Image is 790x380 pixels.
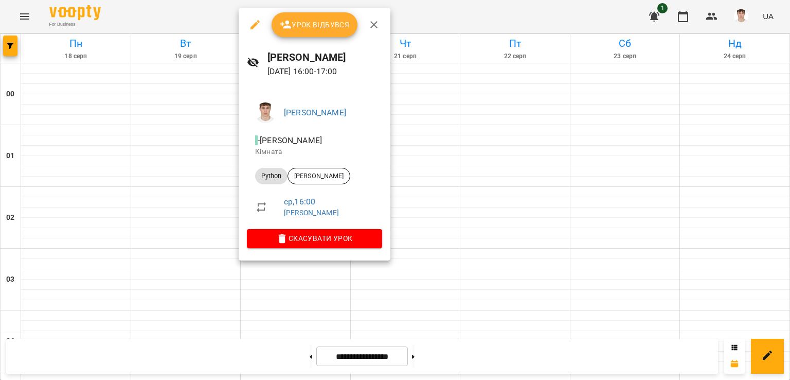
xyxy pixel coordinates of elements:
a: [PERSON_NAME] [284,209,339,217]
div: [PERSON_NAME] [288,168,350,184]
a: [PERSON_NAME] [284,108,346,117]
span: Урок відбувся [280,19,350,31]
span: Python [255,171,288,181]
button: Скасувати Урок [247,229,382,248]
img: 8fe045a9c59afd95b04cf3756caf59e6.jpg [255,102,276,123]
p: [DATE] 16:00 - 17:00 [267,65,382,78]
span: [PERSON_NAME] [288,171,350,181]
span: Скасувати Урок [255,232,374,245]
span: - [PERSON_NAME] [255,135,324,145]
a: ср , 16:00 [284,197,315,206]
p: Кімната [255,147,374,157]
h6: [PERSON_NAME] [267,49,382,65]
button: Урок відбувся [272,12,358,37]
